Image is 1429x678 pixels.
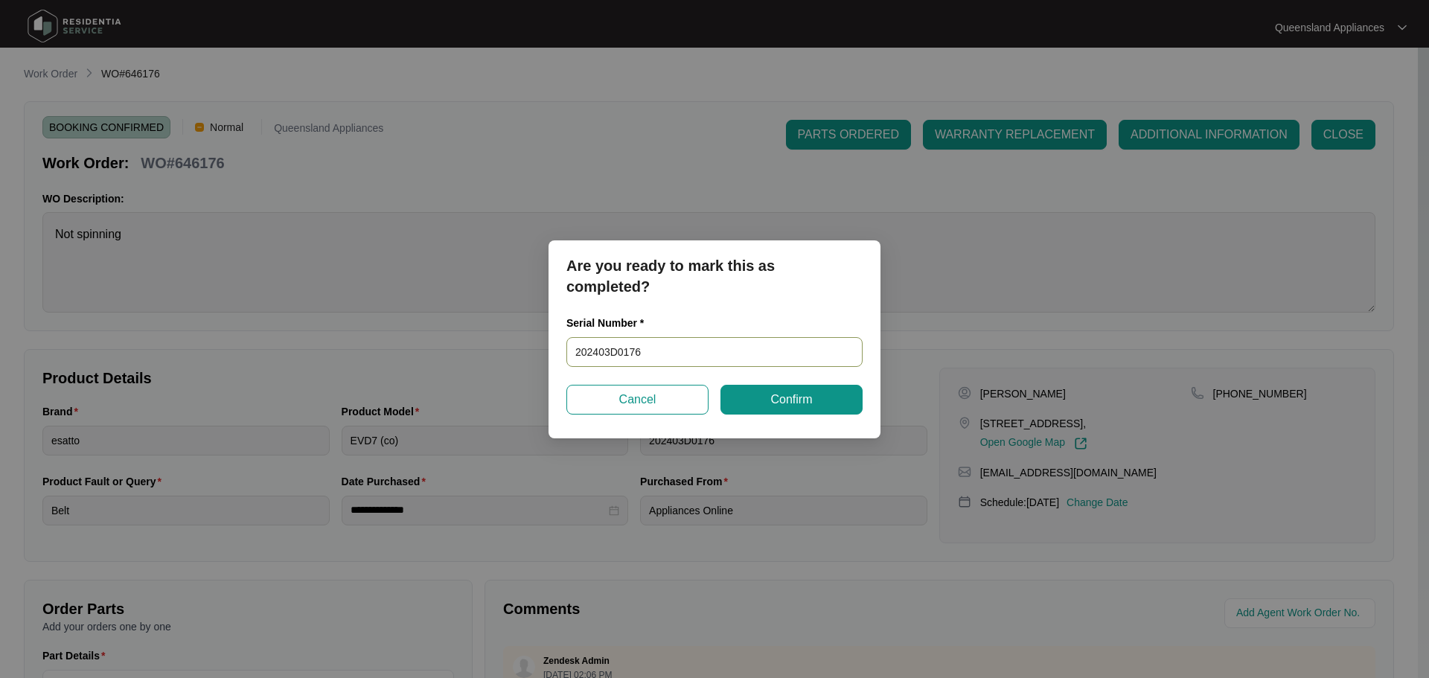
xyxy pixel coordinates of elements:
p: Are you ready to mark this as [566,255,863,276]
label: Serial Number * [566,316,655,330]
button: Confirm [720,385,863,415]
button: Cancel [566,385,709,415]
span: Cancel [619,391,656,409]
span: Confirm [770,391,812,409]
p: completed? [566,276,863,297]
